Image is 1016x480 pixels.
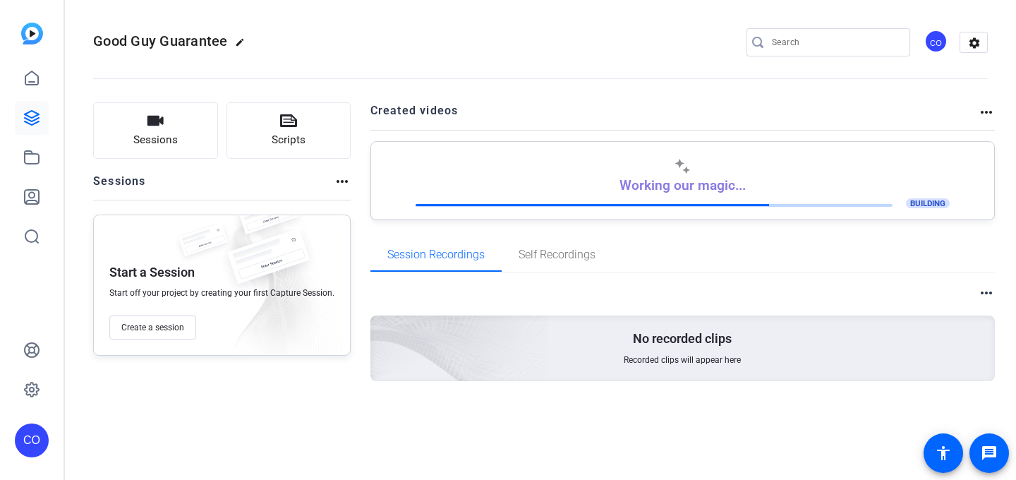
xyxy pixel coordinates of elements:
[93,102,218,159] button: Sessions
[633,330,732,347] p: No recorded clips
[93,32,228,49] span: Good Guy Guarantee
[21,23,43,44] img: blue-gradient.svg
[272,132,306,148] span: Scripts
[109,316,196,340] button: Create a session
[171,224,235,265] img: fake-session.png
[121,322,184,333] span: Create a session
[93,173,146,200] h2: Sessions
[960,32,988,54] mat-icon: settings
[387,249,485,260] span: Session Recordings
[978,104,995,121] mat-icon: more_horiz
[109,264,195,281] p: Start a Session
[772,34,899,51] input: Search
[981,445,998,462] mat-icon: message
[978,284,995,301] mat-icon: more_horiz
[519,249,595,260] span: Self Recordings
[15,424,49,457] div: CO
[109,287,334,299] span: Start off your project by creating your first Capture Session.
[924,30,948,53] div: CO
[935,445,952,462] mat-icon: accessibility
[235,37,252,54] mat-icon: edit
[133,132,178,148] span: Sessions
[906,198,950,208] span: BUILDING
[334,173,351,190] mat-icon: more_horiz
[226,102,351,159] button: Scripts
[206,211,343,362] img: embarkstudio-empty-session.png
[619,177,746,193] p: Working our magic...
[229,194,307,246] img: fake-session.png
[215,229,321,299] img: fake-session.png
[924,30,949,54] ngx-avatar: Chris Ostrander
[624,354,741,366] span: Recorded clips will appear here
[370,102,979,130] h2: Created videos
